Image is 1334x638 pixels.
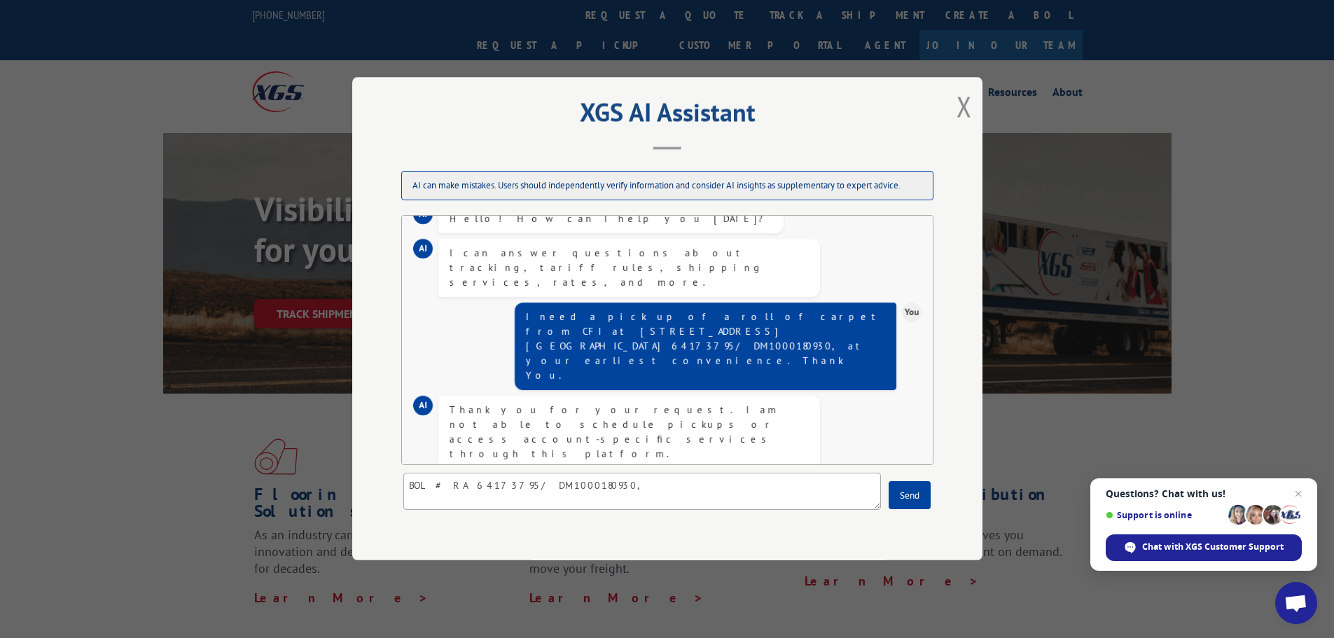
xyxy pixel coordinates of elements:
div: I can answer questions about tracking, tariff rules, shipping services, rates, and more. [450,246,809,290]
span: Chat with XGS Customer Support [1142,541,1284,553]
div: AI can make mistakes. Users should independently verify information and consider AI insights as s... [401,172,933,201]
div: AI [413,396,433,415]
div: AI [413,239,433,258]
div: Open chat [1275,582,1317,624]
span: Questions? Chat with us! [1106,488,1302,499]
textarea: BOL # RA 64173795/ DM1000180930, [403,473,881,511]
span: Close chat [1290,485,1307,502]
h2: XGS AI Assistant [387,102,947,129]
button: Send [889,482,931,510]
div: You [902,303,922,322]
div: I need a pick up of a roll of carpet from CFI at [STREET_ADDRESS][GEOGRAPHIC_DATA] 64173795/ DM10... [526,310,885,383]
button: Close modal [957,88,972,125]
div: Thank you for your request. I am not able to schedule pickups or access account-specific services... [450,403,809,564]
div: Hello! How can I help you [DATE]? [450,211,772,226]
div: Chat with XGS Customer Support [1106,534,1302,561]
span: Support is online [1106,510,1223,520]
